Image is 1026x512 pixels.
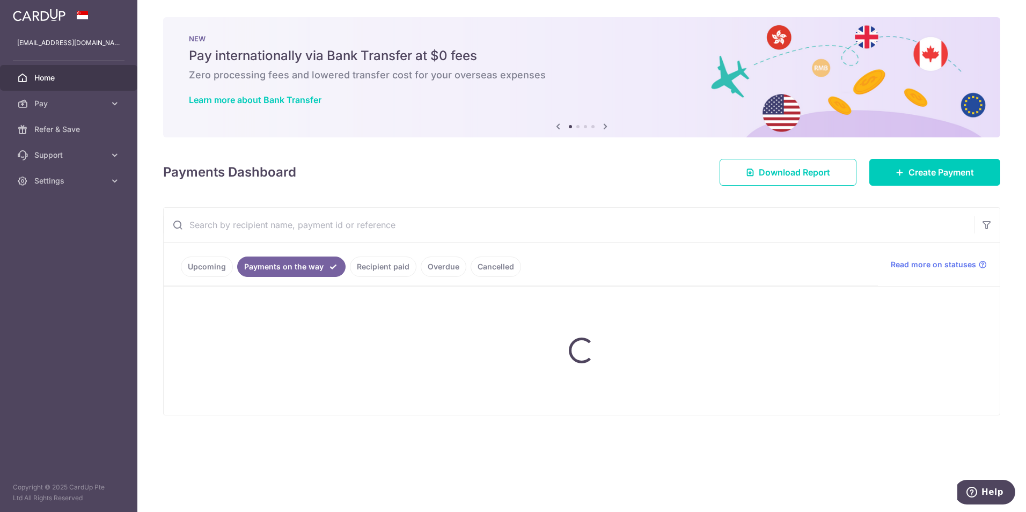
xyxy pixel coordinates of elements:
[13,9,65,21] img: CardUp
[164,208,974,242] input: Search by recipient name, payment id or reference
[34,98,105,109] span: Pay
[189,47,974,64] h5: Pay internationally via Bank Transfer at $0 fees
[189,34,974,43] p: NEW
[34,175,105,186] span: Settings
[908,166,974,179] span: Create Payment
[34,72,105,83] span: Home
[759,166,830,179] span: Download Report
[720,159,856,186] a: Download Report
[891,259,976,270] span: Read more on statuses
[17,38,120,48] p: [EMAIL_ADDRESS][DOMAIN_NAME]
[957,480,1015,507] iframe: Opens a widget where you can find more information
[869,159,1000,186] a: Create Payment
[237,257,346,277] a: Payments on the way
[34,150,105,160] span: Support
[163,17,1000,137] img: Bank transfer banner
[34,124,105,135] span: Refer & Save
[891,259,987,270] a: Read more on statuses
[189,69,974,82] h6: Zero processing fees and lowered transfer cost for your overseas expenses
[163,163,296,182] h4: Payments Dashboard
[189,94,321,105] a: Learn more about Bank Transfer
